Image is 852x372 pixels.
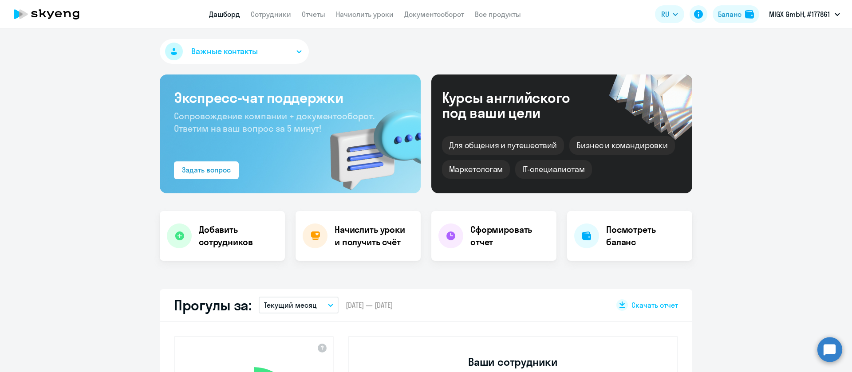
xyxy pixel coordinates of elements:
h4: Добавить сотрудников [199,223,278,248]
button: Важные контакты [160,39,309,64]
button: MIGX GmbH, #177861 [765,4,844,25]
h4: Начислить уроки и получить счёт [335,223,412,248]
a: Сотрудники [251,10,291,19]
button: Текущий месяц [259,297,339,313]
div: Для общения и путешествий [442,136,564,155]
button: Задать вопрос [174,161,239,179]
a: Начислить уроки [336,10,394,19]
h4: Сформировать отчет [470,223,549,248]
span: RU [661,9,669,20]
button: RU [655,5,684,23]
img: bg-img [317,94,421,193]
h3: Экспресс-чат поддержки [174,89,406,106]
p: MIGX GmbH, #177861 [769,9,830,20]
span: Сопровождение компании + документооборот. Ответим на ваш вопрос за 5 минут! [174,110,375,134]
div: Бизнес и командировки [569,136,675,155]
span: Скачать отчет [631,300,678,310]
div: Задать вопрос [182,164,231,175]
div: IT-специалистам [515,160,592,179]
div: Курсы английского под ваши цели [442,90,594,120]
h2: Прогулы за: [174,296,252,314]
span: Важные контакты [191,46,258,57]
a: Отчеты [302,10,325,19]
span: [DATE] — [DATE] [346,300,393,310]
a: Дашборд [209,10,240,19]
h4: Посмотреть баланс [606,223,685,248]
p: Текущий месяц [264,300,317,310]
a: Все продукты [475,10,521,19]
a: Документооборот [404,10,464,19]
div: Баланс [718,9,742,20]
img: balance [745,10,754,19]
button: Балансbalance [713,5,759,23]
div: Маркетологам [442,160,510,179]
